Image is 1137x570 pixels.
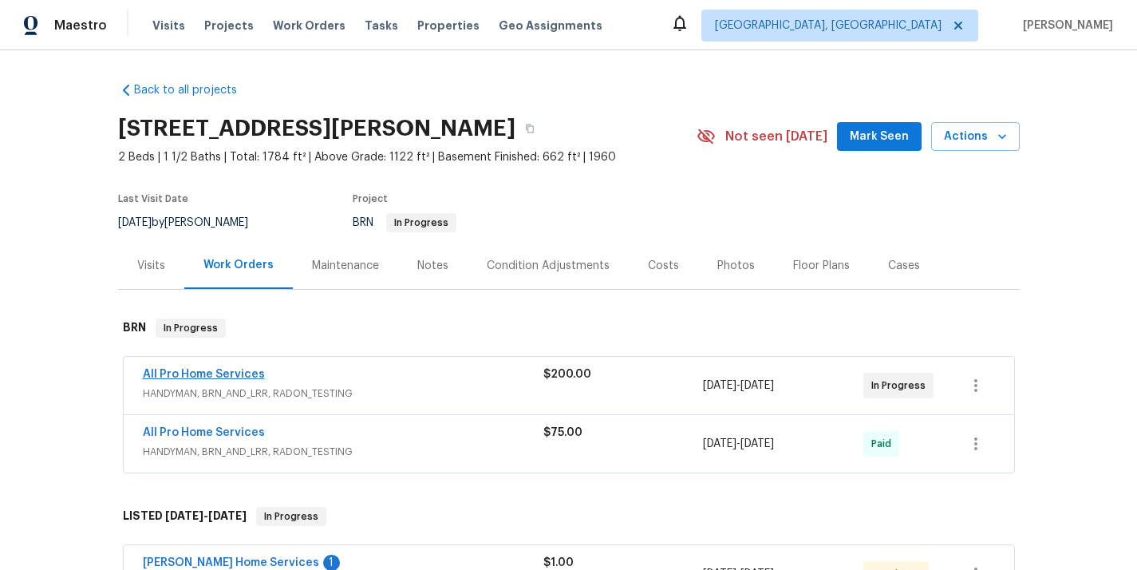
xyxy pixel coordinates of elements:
span: BRN [353,217,456,228]
button: Copy Address [515,114,544,143]
span: $75.00 [543,427,582,438]
h6: LISTED [123,507,247,526]
span: Work Orders [273,18,345,34]
div: Notes [417,258,448,274]
span: Mark Seen [850,127,909,147]
span: Project [353,194,388,204]
span: Paid [871,436,898,452]
div: Costs [648,258,679,274]
span: Visits [152,18,185,34]
span: $200.00 [543,369,591,380]
div: Floor Plans [793,258,850,274]
span: Actions [944,127,1007,147]
span: Last Visit Date [118,194,188,204]
span: [DATE] [165,510,203,521]
span: $1.00 [543,557,574,568]
span: [DATE] [740,438,774,449]
span: [DATE] [703,380,736,391]
span: 2 Beds | 1 1/2 Baths | Total: 1784 ft² | Above Grade: 1122 ft² | Basement Finished: 662 ft² | 1960 [118,149,697,165]
div: Maintenance [312,258,379,274]
button: Mark Seen [837,122,922,152]
span: In Progress [258,509,325,524]
span: Not seen [DATE] [725,129,827,144]
span: In Progress [388,218,455,228]
span: [DATE] [208,510,247,521]
span: Tasks [365,20,398,31]
span: [DATE] [703,438,736,449]
div: Work Orders [203,257,274,273]
a: All Pro Home Services [143,427,265,438]
span: - [165,510,247,521]
span: Projects [204,18,254,34]
span: HANDYMAN, BRN_AND_LRR, RADON_TESTING [143,386,543,402]
h2: [STREET_ADDRESS][PERSON_NAME] [118,121,515,137]
span: [GEOGRAPHIC_DATA], [GEOGRAPHIC_DATA] [715,18,942,34]
div: Cases [888,258,920,274]
div: Visits [137,258,165,274]
span: In Progress [157,320,224,336]
div: BRN In Progress [118,303,1020,354]
a: Back to all projects [118,82,271,98]
div: LISTED [DATE]-[DATE]In Progress [118,491,1020,542]
span: HANDYMAN, BRN_AND_LRR, RADON_TESTING [143,444,543,460]
span: Geo Assignments [499,18,602,34]
span: Maestro [54,18,107,34]
div: Condition Adjustments [487,258,610,274]
span: [DATE] [118,217,152,228]
span: - [703,378,774,394]
span: In Progress [871,378,932,394]
div: Photos [717,258,755,274]
button: Actions [931,122,1020,152]
span: [PERSON_NAME] [1017,18,1113,34]
a: All Pro Home Services [143,369,265,380]
a: [PERSON_NAME] Home Services [143,557,319,568]
span: [DATE] [740,380,774,391]
span: Properties [417,18,480,34]
span: - [703,436,774,452]
div: by [PERSON_NAME] [118,213,267,232]
h6: BRN [123,319,146,338]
